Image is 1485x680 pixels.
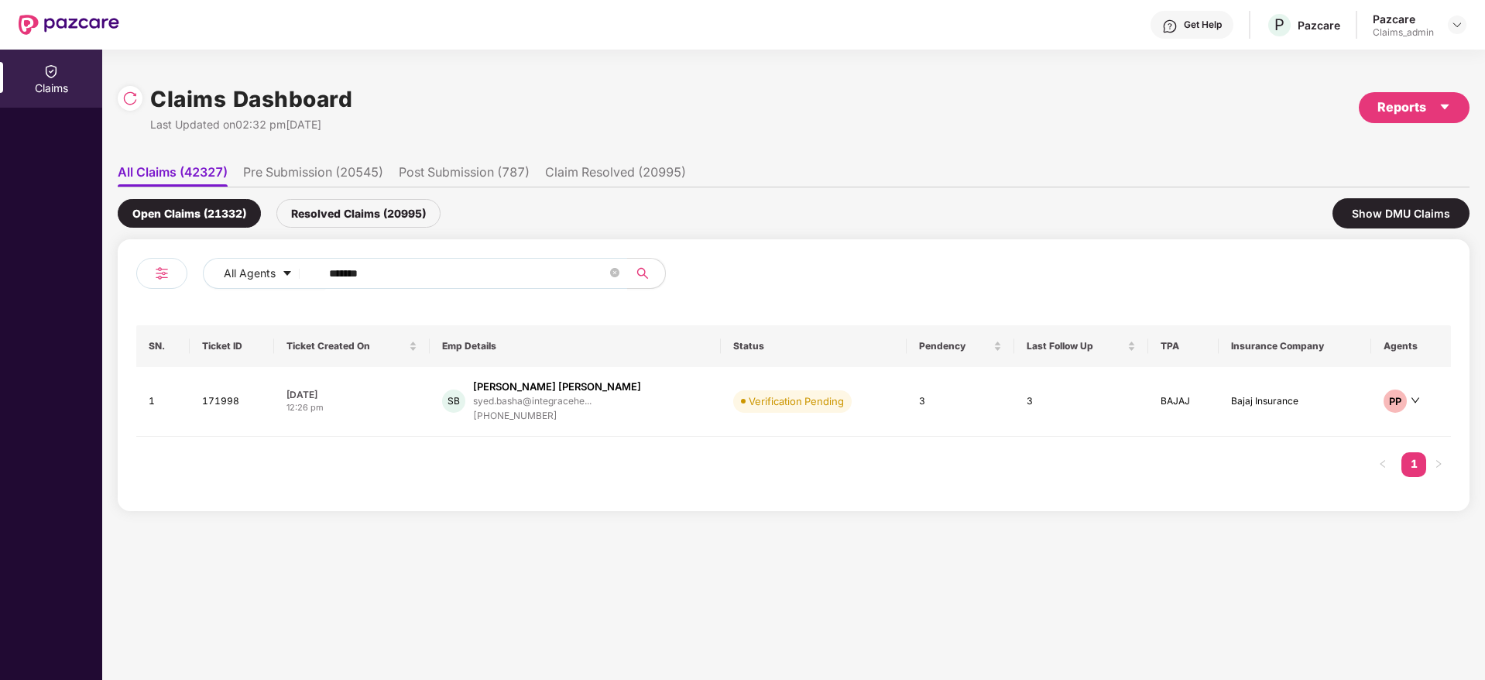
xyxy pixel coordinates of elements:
[907,325,1014,367] th: Pendency
[1184,19,1222,31] div: Get Help
[1162,19,1178,34] img: svg+xml;base64,PHN2ZyBpZD0iSGVscC0zMngzMiIgeG1sbnM9Imh0dHA6Ly93d3cudzMub3JnLzIwMDAvc3ZnIiB3aWR0aD...
[473,409,641,424] div: [PHONE_NUMBER]
[545,164,686,187] li: Claim Resolved (20995)
[399,164,530,187] li: Post Submission (787)
[430,325,720,367] th: Emp Details
[610,266,619,281] span: close-circle
[1434,459,1443,469] span: right
[1401,452,1426,477] li: 1
[907,367,1014,437] td: 3
[1014,367,1148,437] td: 3
[1014,325,1148,367] th: Last Follow Up
[610,268,619,277] span: close-circle
[1219,367,1371,437] td: Bajaj Insurance
[1426,452,1451,477] button: right
[1219,325,1371,367] th: Insurance Company
[1148,367,1219,437] td: BAJAJ
[1439,101,1451,113] span: caret-down
[1384,390,1407,413] div: PP
[1426,452,1451,477] li: Next Page
[150,116,352,133] div: Last Updated on 02:32 pm[DATE]
[286,388,417,401] div: [DATE]
[136,367,190,437] td: 1
[1373,26,1434,39] div: Claims_admin
[43,64,59,79] img: svg+xml;base64,PHN2ZyBpZD0iQ2xhaW0iIHhtbG5zPSJodHRwOi8vd3d3LnczLm9yZy8yMDAwL3N2ZyIgd2lkdGg9IjIwIi...
[1377,98,1451,117] div: Reports
[224,265,276,282] span: All Agents
[243,164,383,187] li: Pre Submission (20545)
[627,258,666,289] button: search
[1411,396,1420,405] span: down
[1332,198,1470,228] div: Show DMU Claims
[627,267,657,280] span: search
[442,390,465,413] div: SB
[274,325,430,367] th: Ticket Created On
[122,91,138,106] img: svg+xml;base64,PHN2ZyBpZD0iUmVsb2FkLTMyeDMyIiB4bWxucz0iaHR0cDovL3d3dy53My5vcmcvMjAwMC9zdmciIHdpZH...
[286,340,406,352] span: Ticket Created On
[1027,340,1124,352] span: Last Follow Up
[150,82,352,116] h1: Claims Dashboard
[1373,12,1434,26] div: Pazcare
[118,199,261,228] div: Open Claims (21332)
[473,379,641,394] div: [PERSON_NAME] [PERSON_NAME]
[721,325,907,367] th: Status
[286,401,417,414] div: 12:26 pm
[1298,18,1340,33] div: Pazcare
[1378,459,1387,469] span: left
[282,268,293,280] span: caret-down
[19,15,119,35] img: New Pazcare Logo
[136,325,190,367] th: SN.
[153,264,171,283] img: svg+xml;base64,PHN2ZyB4bWxucz0iaHR0cDovL3d3dy53My5vcmcvMjAwMC9zdmciIHdpZHRoPSIyNCIgaGVpZ2h0PSIyNC...
[190,325,274,367] th: Ticket ID
[1401,452,1426,476] a: 1
[276,199,441,228] div: Resolved Claims (20995)
[1274,15,1284,34] span: P
[919,340,990,352] span: Pendency
[1148,325,1219,367] th: TPA
[749,393,844,409] div: Verification Pending
[1370,452,1395,477] button: left
[203,258,326,289] button: All Agentscaret-down
[190,367,274,437] td: 171998
[1451,19,1463,31] img: svg+xml;base64,PHN2ZyBpZD0iRHJvcGRvd24tMzJ4MzIiIHhtbG5zPSJodHRwOi8vd3d3LnczLm9yZy8yMDAwL3N2ZyIgd2...
[473,396,592,406] div: syed.basha@integracehe...
[1371,325,1451,367] th: Agents
[118,164,228,187] li: All Claims (42327)
[1370,452,1395,477] li: Previous Page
